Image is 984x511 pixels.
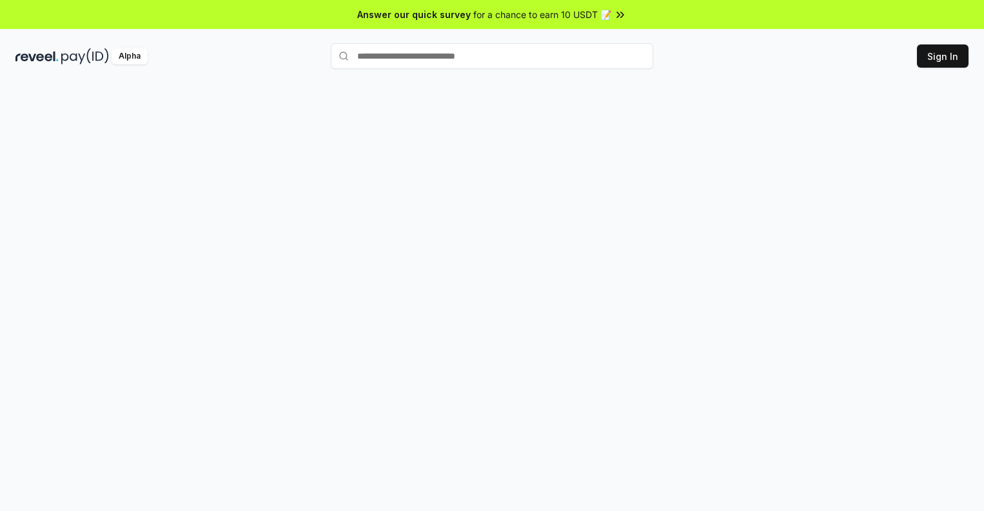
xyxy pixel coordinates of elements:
[15,48,59,64] img: reveel_dark
[112,48,148,64] div: Alpha
[917,44,969,68] button: Sign In
[61,48,109,64] img: pay_id
[357,8,471,21] span: Answer our quick survey
[473,8,611,21] span: for a chance to earn 10 USDT 📝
